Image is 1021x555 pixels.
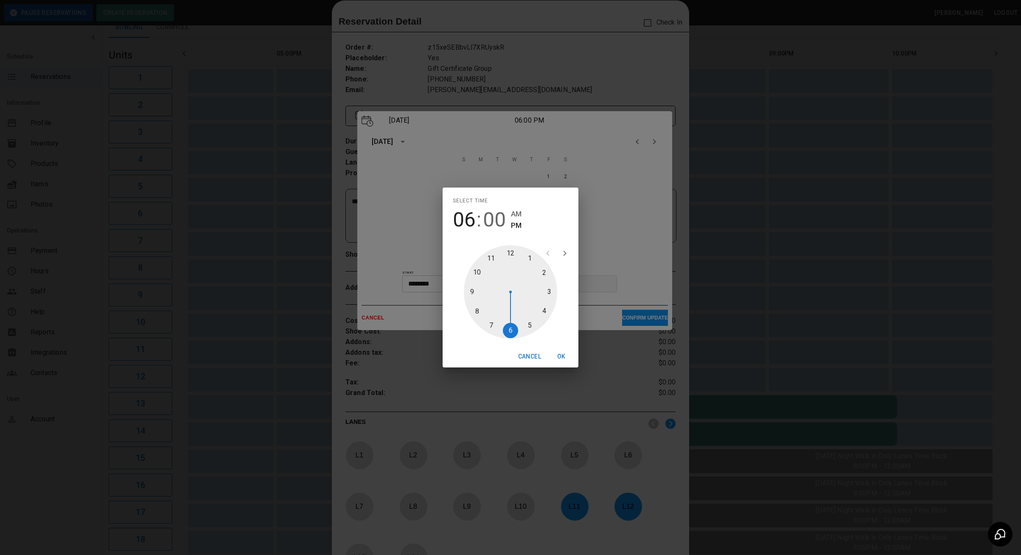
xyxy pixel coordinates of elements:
[511,208,522,220] button: AM
[453,194,488,208] span: Select time
[556,245,573,262] button: open next view
[548,349,575,364] button: OK
[483,208,506,232] button: 00
[477,208,481,232] span: :
[453,208,476,232] button: 06
[515,349,544,364] button: Cancel
[511,220,522,231] button: PM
